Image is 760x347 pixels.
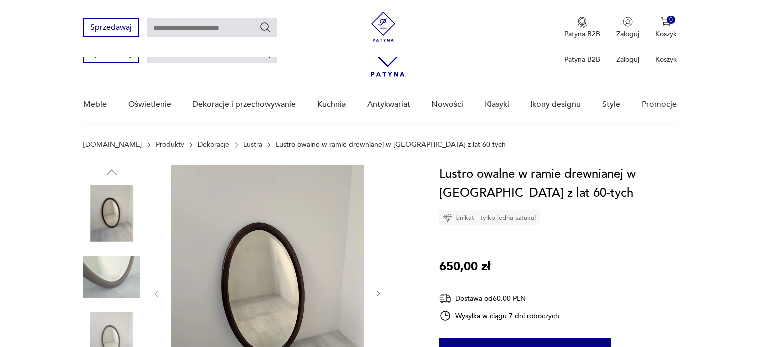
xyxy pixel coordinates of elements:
[83,185,140,242] img: Zdjęcie produktu Lustro owalne w ramie drewnianej w mahoniu z lat 60-tych
[439,292,559,305] div: Dostawa od 60,00 PLN
[83,25,139,32] a: Sprzedawaj
[564,55,600,64] p: Patyna B2B
[198,141,229,149] a: Dekoracje
[276,141,506,149] p: Lustro owalne w ramie drewnianej w [GEOGRAPHIC_DATA] z lat 60-tych
[156,141,184,149] a: Produkty
[367,85,410,124] a: Antykwariat
[564,17,600,39] button: Patyna B2B
[368,12,398,42] img: Patyna - sklep z meblami i dekoracjami vintage
[83,249,140,306] img: Zdjęcie produktu Lustro owalne w ramie drewnianej w mahoniu z lat 60-tych
[602,85,620,124] a: Style
[655,17,677,39] button: 0Koszyk
[485,85,509,124] a: Klasyki
[616,29,639,39] p: Zaloguj
[642,85,677,124] a: Promocje
[317,85,346,124] a: Kuchnia
[443,213,452,222] img: Ikona diamentu
[83,141,142,149] a: [DOMAIN_NAME]
[616,17,639,39] button: Zaloguj
[192,85,296,124] a: Dekoracje i przechowywanie
[439,165,677,203] h1: Lustro owalne w ramie drewnianej w [GEOGRAPHIC_DATA] z lat 60-tych
[530,85,581,124] a: Ikony designu
[431,85,463,124] a: Nowości
[661,17,671,27] img: Ikona koszyka
[616,55,639,64] p: Zaloguj
[439,210,540,225] div: Unikat - tylko jedna sztuka!
[128,85,171,124] a: Oświetlenie
[83,51,139,58] a: Sprzedawaj
[564,29,600,39] p: Patyna B2B
[439,292,451,305] img: Ikona dostawy
[564,17,600,39] a: Ikona medaluPatyna B2B
[577,17,587,28] img: Ikona medalu
[259,21,271,33] button: Szukaj
[83,18,139,37] button: Sprzedawaj
[243,141,262,149] a: Lustra
[83,85,107,124] a: Meble
[623,17,633,27] img: Ikonka użytkownika
[655,29,677,39] p: Koszyk
[439,310,559,322] div: Wysyłka w ciągu 7 dni roboczych
[667,16,675,24] div: 0
[655,55,677,64] p: Koszyk
[439,257,490,276] p: 650,00 zł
